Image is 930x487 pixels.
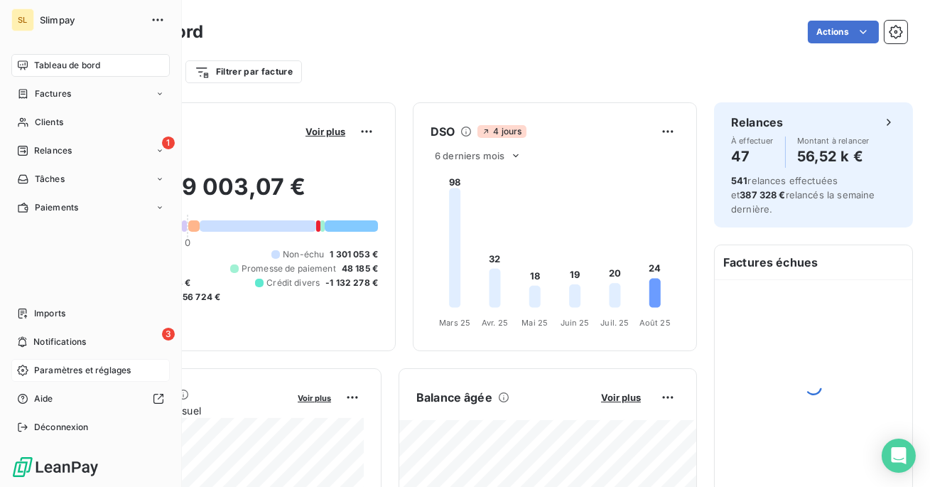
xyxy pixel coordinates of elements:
[185,237,190,248] span: 0
[33,336,86,348] span: Notifications
[162,328,175,341] span: 3
[797,137,870,145] span: Montant à relancer
[11,54,170,77] a: Tableau de bord
[35,201,78,214] span: Paiements
[11,387,170,410] a: Aide
[435,150,504,161] span: 6 derniers mois
[11,302,170,325] a: Imports
[715,245,912,279] h6: Factures échues
[40,14,142,26] span: Slimpay
[242,262,336,275] span: Promesse de paiement
[11,196,170,219] a: Paiements
[11,168,170,191] a: Tâches
[35,87,71,100] span: Factures
[34,364,131,377] span: Paramètres et réglages
[342,262,378,275] span: 48 185 €
[740,189,785,200] span: 387 328 €
[731,114,783,131] h6: Relances
[600,318,629,328] tspan: Juil. 25
[431,123,455,140] h6: DSO
[521,318,548,328] tspan: Mai 25
[80,173,378,215] h2: 929 003,07 €
[601,392,641,403] span: Voir plus
[162,137,175,149] span: 1
[11,456,99,478] img: Logo LeanPay
[797,145,870,168] h4: 56,52 k €
[639,318,671,328] tspan: Août 25
[416,389,492,406] h6: Balance âgée
[35,173,65,186] span: Tâches
[325,277,378,289] span: -1 132 278 €
[266,277,320,289] span: Crédit divers
[34,59,100,72] span: Tableau de bord
[808,21,879,43] button: Actions
[439,318,470,328] tspan: Mars 25
[731,137,774,145] span: À effectuer
[306,126,345,137] span: Voir plus
[34,307,65,320] span: Imports
[11,111,170,134] a: Clients
[561,318,590,328] tspan: Juin 25
[35,116,63,129] span: Clients
[330,248,378,261] span: 1 301 053 €
[34,392,53,405] span: Aide
[882,439,916,473] div: Open Intercom Messenger
[298,393,331,403] span: Voir plus
[11,359,170,382] a: Paramètres et réglages
[597,391,645,404] button: Voir plus
[11,82,170,105] a: Factures
[185,60,302,83] button: Filtrer par facture
[34,421,89,434] span: Déconnexion
[11,9,34,31] div: SL
[731,175,875,215] span: relances effectuées et relancés la semaine dernière.
[293,391,335,404] button: Voir plus
[301,125,350,138] button: Voir plus
[80,403,288,418] span: Chiffre d'affaires mensuel
[34,144,72,157] span: Relances
[283,248,324,261] span: Non-échu
[731,145,774,168] h4: 47
[482,318,508,328] tspan: Avr. 25
[178,291,220,304] span: -56 724 €
[477,125,526,138] span: 4 jours
[731,175,747,186] span: 541
[11,139,170,162] a: 1Relances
